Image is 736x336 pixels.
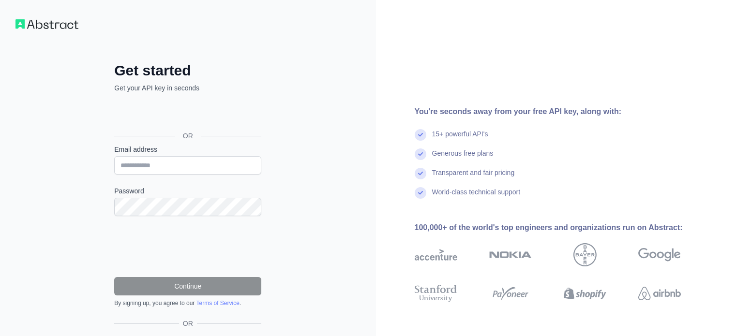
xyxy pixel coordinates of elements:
span: OR [175,131,201,141]
img: check mark [415,148,426,160]
img: stanford university [415,283,457,304]
img: airbnb [638,283,681,304]
img: Workflow [15,19,78,29]
div: World-class technical support [432,187,521,206]
iframe: reCAPTCHA [114,228,261,265]
div: Generous free plans [432,148,494,168]
h2: Get started [114,62,261,79]
img: check mark [415,168,426,179]
img: payoneer [489,283,532,304]
div: 100,000+ of the world's top engineers and organizations run on Abstract: [415,222,712,234]
img: check mark [415,187,426,199]
div: Transparent and fair pricing [432,168,515,187]
img: nokia [489,243,532,266]
button: Continue [114,277,261,295]
img: shopify [564,283,606,304]
a: Terms of Service [196,300,239,307]
div: You're seconds away from your free API key, along with: [415,106,712,117]
span: OR [179,319,197,328]
img: check mark [415,129,426,141]
img: google [638,243,681,266]
div: By signing up, you agree to our . [114,299,261,307]
img: bayer [573,243,597,266]
iframe: Bouton "Se connecter avec Google" [109,103,264,125]
label: Password [114,186,261,196]
p: Get your API key in seconds [114,83,261,93]
div: 15+ powerful API's [432,129,488,148]
label: Email address [114,145,261,154]
img: accenture [415,243,457,266]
